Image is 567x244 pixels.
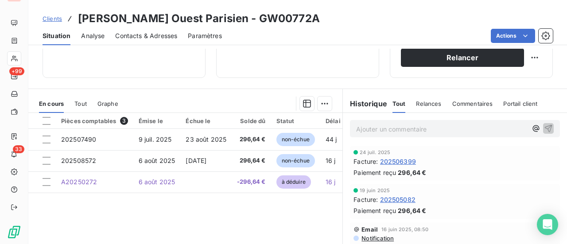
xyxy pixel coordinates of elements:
[276,133,315,146] span: non-échue
[115,31,177,40] span: Contacts & Adresses
[61,178,97,186] span: A20250272
[81,31,105,40] span: Analyse
[237,178,265,186] span: -296,64 €
[61,157,96,164] span: 202508572
[188,31,222,40] span: Paramètres
[74,100,87,107] span: Tout
[381,227,428,232] span: 16 juin 2025, 08:50
[452,100,493,107] span: Commentaires
[416,100,441,107] span: Relances
[120,117,128,125] span: 3
[491,29,535,43] button: Actions
[353,168,396,177] span: Paiement reçu
[186,157,206,164] span: [DATE]
[237,156,265,165] span: 296,64 €
[9,67,24,75] span: +99
[503,100,537,107] span: Portail client
[392,100,406,107] span: Tout
[276,154,315,167] span: non-échue
[237,135,265,144] span: 296,64 €
[276,117,315,124] div: Statut
[326,136,337,143] span: 44 j
[361,235,394,242] span: Notification
[398,206,426,215] span: 296,64 €
[343,98,387,109] h6: Historique
[43,15,62,22] span: Clients
[139,136,172,143] span: 9 juil. 2025
[398,168,426,177] span: 296,64 €
[78,11,320,27] h3: [PERSON_NAME] Ouest Parisien - GW00772A
[353,157,378,166] span: Facture :
[353,195,378,204] span: Facture :
[43,31,70,40] span: Situation
[7,225,21,239] img: Logo LeanPay
[186,136,226,143] span: 23 août 2025
[326,178,336,186] span: 16 j
[326,117,350,124] div: Délai
[353,206,396,215] span: Paiement reçu
[360,150,390,155] span: 24 juil. 2025
[139,157,175,164] span: 6 août 2025
[43,14,62,23] a: Clients
[360,188,390,193] span: 19 juin 2025
[39,100,64,107] span: En cours
[7,69,21,83] a: +99
[13,145,24,153] span: 33
[380,195,416,204] span: 202505082
[237,117,265,124] div: Solde dû
[186,117,226,124] div: Échue le
[361,226,378,233] span: Email
[537,214,558,235] div: Open Intercom Messenger
[326,157,336,164] span: 16 j
[276,175,311,189] span: à déduire
[139,178,175,186] span: 6 août 2025
[61,136,96,143] span: 202507490
[97,100,118,107] span: Graphe
[61,117,128,125] div: Pièces comptables
[401,48,524,67] button: Relancer
[139,117,175,124] div: Émise le
[380,157,416,166] span: 202506399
